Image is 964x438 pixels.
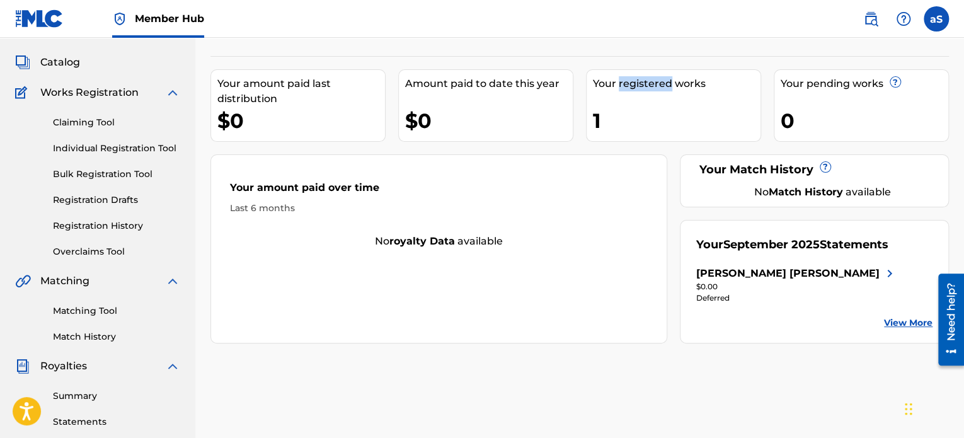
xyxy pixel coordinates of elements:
div: Your Statements [696,236,888,253]
a: Bulk Registration Tool [53,168,180,181]
div: No available [211,234,667,249]
div: Amount paid to date this year [405,76,573,91]
span: Royalties [40,359,87,374]
strong: royalty data [389,235,455,247]
a: Summary [53,389,180,403]
a: Statements [53,415,180,429]
div: No available [712,185,932,200]
div: Deferred [696,292,897,304]
a: CatalogCatalog [15,55,80,70]
iframe: Chat Widget [901,377,964,438]
div: 1 [593,107,760,135]
img: Royalties [15,359,30,374]
span: ? [820,162,830,172]
iframe: Resource Center [929,269,964,371]
a: View More [884,316,932,330]
div: Your amount paid over time [230,180,648,202]
img: Works Registration [15,85,32,100]
span: Member Hub [135,11,204,26]
a: SummarySummary [15,25,91,40]
span: Matching [40,274,89,289]
div: Last 6 months [230,202,648,215]
div: Your amount paid last distribution [217,76,385,107]
img: Matching [15,274,31,289]
span: Works Registration [40,85,139,100]
img: expand [165,359,180,374]
a: Registration History [53,219,180,233]
div: $0 [405,107,573,135]
a: Match History [53,330,180,343]
a: Individual Registration Tool [53,142,180,155]
div: Your pending works [781,76,948,91]
img: MLC Logo [15,9,64,28]
a: Matching Tool [53,304,180,318]
div: $0 [217,107,385,135]
div: Help [891,6,916,32]
span: Catalog [40,55,80,70]
img: expand [165,85,180,100]
a: Registration Drafts [53,193,180,207]
div: User Menu [924,6,949,32]
a: Overclaims Tool [53,245,180,258]
a: Claiming Tool [53,116,180,129]
div: [PERSON_NAME] [PERSON_NAME] [696,266,880,281]
img: help [896,11,911,26]
div: Your registered works [593,76,760,91]
img: expand [165,274,180,289]
a: Public Search [858,6,883,32]
div: 0 [781,107,948,135]
img: Top Rightsholder [112,11,127,26]
a: [PERSON_NAME] [PERSON_NAME]right chevron icon$0.00Deferred [696,266,897,304]
strong: Match History [769,186,843,198]
span: ? [890,77,900,87]
img: search [863,11,878,26]
div: Drag [905,390,912,428]
img: right chevron icon [882,266,897,281]
div: Your Match History [696,161,932,178]
img: Catalog [15,55,30,70]
div: $0.00 [696,281,897,292]
span: September 2025 [723,238,820,251]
